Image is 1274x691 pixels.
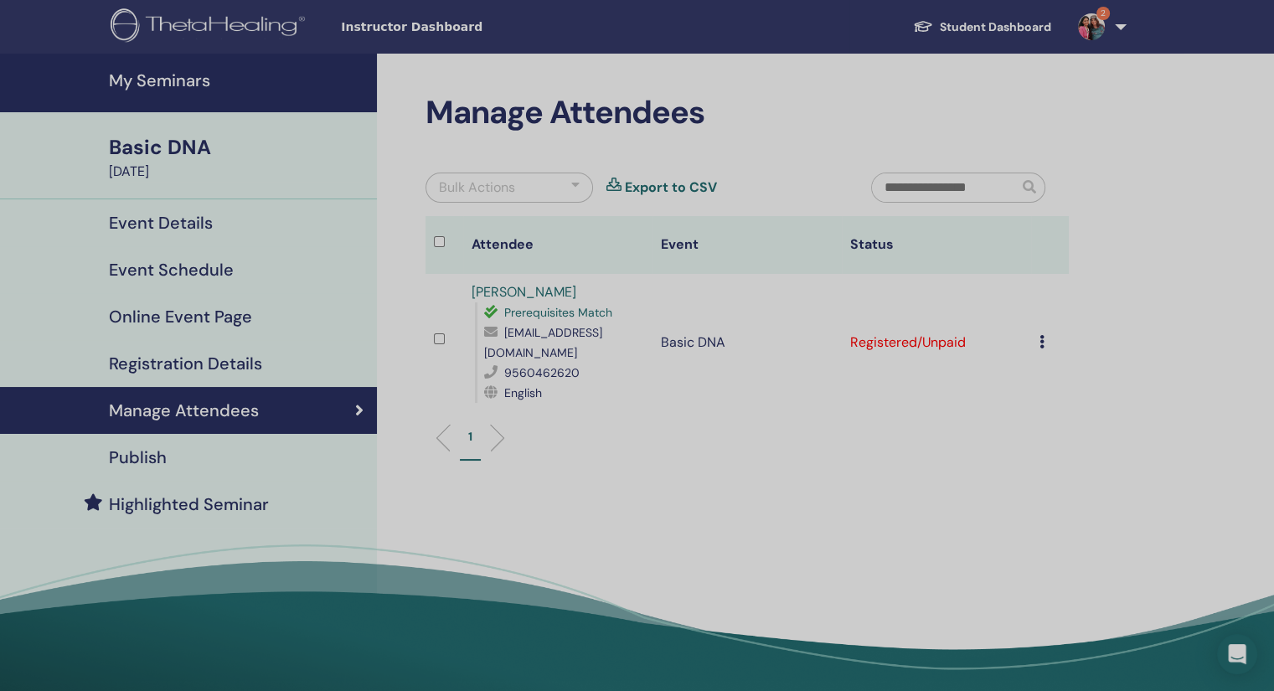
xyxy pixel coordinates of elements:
[472,283,576,301] a: [PERSON_NAME]
[109,162,367,182] div: [DATE]
[109,400,259,420] h4: Manage Attendees
[99,133,377,182] a: Basic DNA[DATE]
[504,385,542,400] span: English
[1078,13,1105,40] img: default.jpg
[439,178,515,198] div: Bulk Actions
[484,325,602,360] span: [EMAIL_ADDRESS][DOMAIN_NAME]
[468,428,472,446] p: 1
[109,133,367,162] div: Basic DNA
[109,447,167,467] h4: Publish
[504,305,612,320] span: Prerequisites Match
[109,70,367,90] h4: My Seminars
[1217,634,1257,674] div: Open Intercom Messenger
[913,19,933,34] img: graduation-cap-white.svg
[109,307,252,327] h4: Online Event Page
[842,216,1031,274] th: Status
[652,216,842,274] th: Event
[463,216,652,274] th: Attendee
[625,178,717,198] a: Export to CSV
[109,260,234,280] h4: Event Schedule
[1096,7,1110,20] span: 2
[652,274,842,411] td: Basic DNA
[109,353,262,374] h4: Registration Details
[109,213,213,233] h4: Event Details
[111,8,311,46] img: logo.png
[341,18,592,36] span: Instructor Dashboard
[109,494,269,514] h4: Highlighted Seminar
[504,365,580,380] span: 9560462620
[900,12,1065,43] a: Student Dashboard
[426,94,1069,132] h2: Manage Attendees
